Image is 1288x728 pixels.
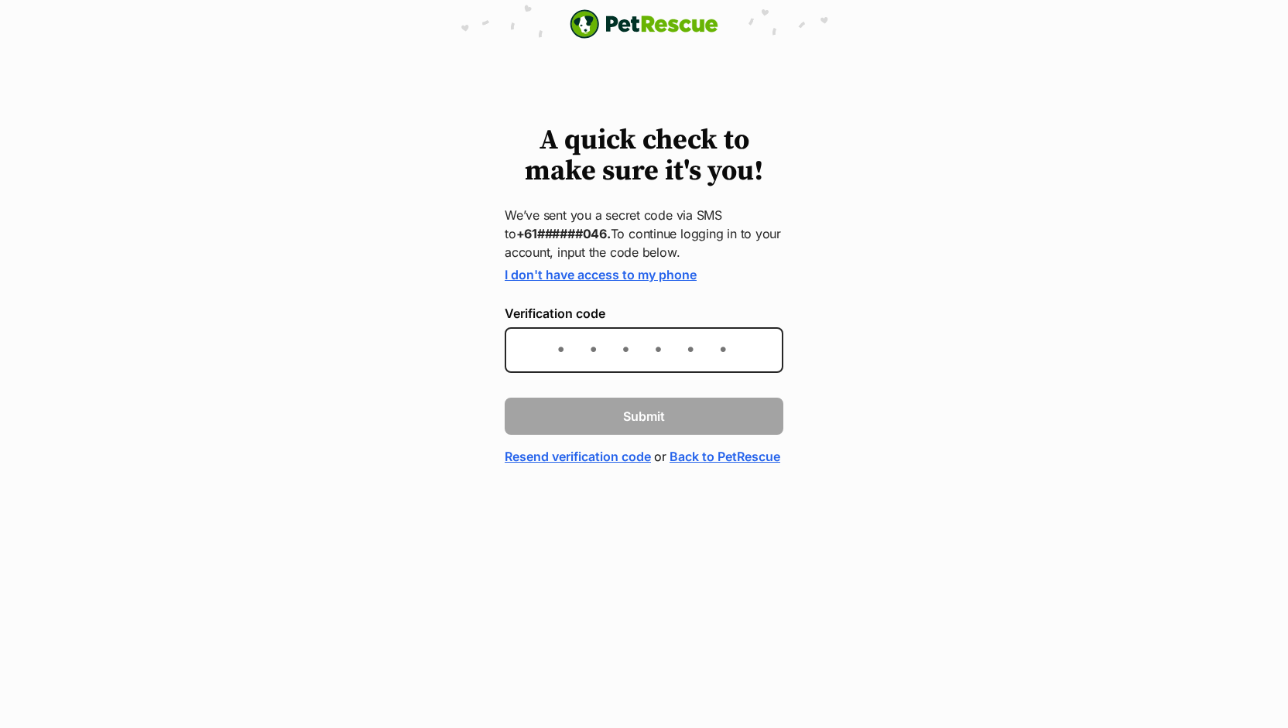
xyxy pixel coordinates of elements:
img: logo-e224e6f780fb5917bec1dbf3a21bbac754714ae5b6737aabdf751b685950b380.svg [570,9,718,39]
span: Submit [623,407,665,426]
p: We’ve sent you a secret code via SMS to To continue logging in to your account, input the code be... [505,206,783,261]
button: Submit [505,398,783,435]
a: Resend verification code [505,447,651,466]
a: PetRescue [570,9,718,39]
h1: A quick check to make sure it's you! [505,125,783,187]
strong: +61######046. [516,226,611,241]
span: or [654,447,666,466]
label: Verification code [505,306,783,320]
input: Enter the 6-digit verification code sent to your device [505,327,783,373]
a: I don't have access to my phone [505,267,697,282]
a: Back to PetRescue [670,447,780,466]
